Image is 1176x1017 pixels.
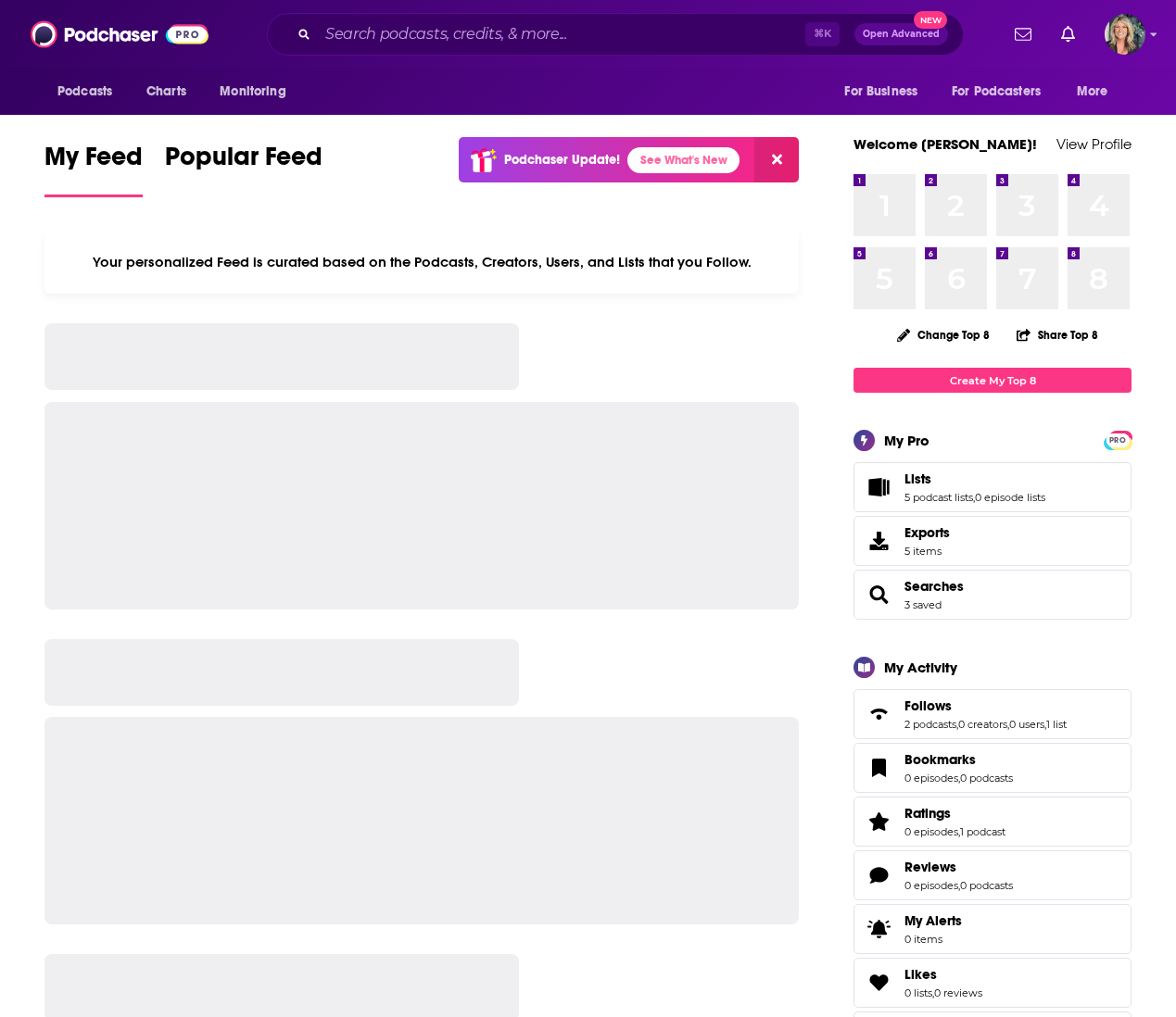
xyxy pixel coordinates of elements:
[860,701,897,727] a: Follows
[1105,14,1145,55] img: User Profile
[904,524,950,541] span: Exports
[904,966,982,983] a: Likes
[1077,79,1108,105] span: More
[863,30,940,39] span: Open Advanced
[860,528,897,554] span: Exports
[958,772,960,785] span: ,
[960,825,1005,838] a: 1 podcast
[805,22,840,46] span: ⌘ K
[904,805,1005,822] a: Ratings
[1016,317,1099,353] button: Share Top 8
[844,79,917,105] span: For Business
[860,755,897,781] a: Bookmarks
[854,689,1132,739] span: Follows
[973,491,975,504] span: ,
[860,862,897,888] a: Reviews
[1105,14,1145,55] button: Show profile menu
[1105,14,1145,55] span: Logged in as lisa.beech
[884,432,929,449] div: My Pro
[904,859,1013,875] a: Reviews
[904,751,976,768] span: Bookmarks
[165,141,322,183] span: Popular Feed
[1064,74,1132,109] button: open menu
[904,805,951,822] span: Ratings
[44,141,143,197] a: My Feed
[860,809,897,835] a: Ratings
[934,986,982,999] a: 0 reviews
[958,879,960,892] span: ,
[854,743,1132,793] span: Bookmarks
[904,772,958,785] a: 0 episodes
[952,79,1041,105] span: For Podcasters
[1106,433,1129,447] span: PRO
[904,471,931,487] span: Lists
[1046,718,1067,731] a: 1 list
[956,718,958,731] span: ,
[914,11,947,29] span: New
[44,74,136,109] button: open menu
[854,850,1132,900] span: Reviews
[134,74,197,109] a: Charts
[1009,718,1044,731] a: 0 users
[904,879,958,892] a: 0 episodes
[904,718,956,731] a: 2 podcasts
[854,462,1132,512] span: Lists
[504,152,620,168] p: Podchaser Update!
[975,491,1045,504] a: 0 episode lists
[854,516,1132,566] a: Exports
[1054,19,1082,50] a: Show notifications dropdown
[886,323,1001,346] button: Change Top 8
[207,74,310,109] button: open menu
[958,718,1007,731] a: 0 creators
[904,912,962,929] span: My Alerts
[1007,19,1039,50] a: Show notifications dropdown
[904,578,964,595] a: Searches
[904,859,956,875] span: Reviews
[854,570,1132,620] span: Searches
[904,986,932,999] a: 0 lists
[904,471,1045,487] a: Lists
[904,966,937,983] span: Likes
[904,697,952,714] span: Follows
[1106,433,1129,446] a: PRO
[627,147,740,173] a: See What's New
[146,79,186,105] span: Charts
[860,582,897,608] a: Searches
[1007,718,1009,731] span: ,
[318,19,805,49] input: Search podcasts, credits, & more...
[904,598,942,611] a: 3 saved
[267,13,964,56] div: Search podcasts, credits, & more...
[854,135,1037,153] a: Welcome [PERSON_NAME]!
[940,74,1068,109] button: open menu
[904,751,1013,768] a: Bookmarks
[960,879,1013,892] a: 0 podcasts
[958,825,960,838] span: ,
[854,368,1132,393] a: Create My Top 8
[904,933,962,946] span: 0 items
[854,958,1132,1008] span: Likes
[220,79,285,105] span: Monitoring
[884,659,957,676] div: My Activity
[904,825,958,838] a: 0 episodes
[854,797,1132,847] span: Ratings
[854,904,1132,954] a: My Alerts
[904,697,1067,714] a: Follows
[904,545,950,558] span: 5 items
[831,74,941,109] button: open menu
[854,23,948,45] button: Open AdvancedNew
[44,141,143,183] span: My Feed
[1056,135,1132,153] a: View Profile
[904,491,973,504] a: 5 podcast lists
[860,474,897,500] a: Lists
[860,970,897,996] a: Likes
[860,916,897,942] span: My Alerts
[165,141,322,197] a: Popular Feed
[31,17,209,52] img: Podchaser - Follow, Share and Rate Podcasts
[960,772,1013,785] a: 0 podcasts
[44,231,799,294] div: Your personalized Feed is curated based on the Podcasts, Creators, Users, and Lists that you Follow.
[1044,718,1046,731] span: ,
